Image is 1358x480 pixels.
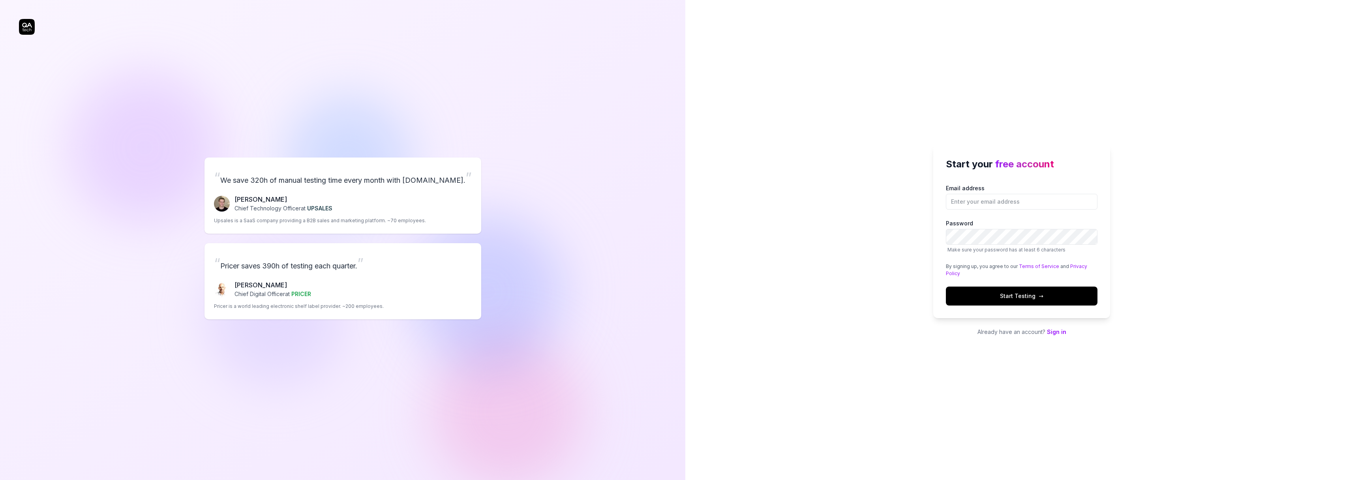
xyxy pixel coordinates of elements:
[214,253,472,274] p: Pricer saves 390h of testing each quarter.
[214,303,384,310] p: Pricer is a world leading electronic shelf label provider. ~200 employees.
[204,157,481,234] a: “We save 320h of manual testing time every month with [DOMAIN_NAME].”Fredrik Seidl[PERSON_NAME]Ch...
[946,184,1097,210] label: Email address
[933,328,1110,336] p: Already have an account?
[214,196,230,212] img: Fredrik Seidl
[946,263,1087,276] a: Privacy Policy
[357,255,364,272] span: ”
[234,204,332,212] p: Chief Technology Officer at
[946,287,1097,306] button: Start Testing→
[291,291,311,297] span: PRICER
[946,229,1097,245] input: PasswordMake sure your password has at least 6 characters
[946,219,1097,253] label: Password
[1000,292,1043,300] span: Start Testing
[947,247,1065,253] span: Make sure your password has at least 6 characters
[946,263,1097,277] div: By signing up, you agree to our and
[214,255,220,272] span: “
[1019,263,1059,269] a: Terms of Service
[465,169,472,186] span: ”
[946,194,1097,210] input: Email address
[214,169,220,186] span: “
[1039,292,1043,300] span: →
[204,243,481,319] a: “Pricer saves 390h of testing each quarter.”Chris Chalkitis[PERSON_NAME]Chief Digital Officerat P...
[946,157,1097,171] h2: Start your
[214,167,472,188] p: We save 320h of manual testing time every month with [DOMAIN_NAME].
[1047,328,1066,335] a: Sign in
[307,205,332,212] span: UPSALES
[214,281,230,297] img: Chris Chalkitis
[214,217,426,224] p: Upsales is a SaaS company providing a B2B sales and marketing platform. ~70 employees.
[995,158,1054,170] span: free account
[234,290,311,298] p: Chief Digital Officer at
[234,195,332,204] p: [PERSON_NAME]
[234,280,311,290] p: [PERSON_NAME]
